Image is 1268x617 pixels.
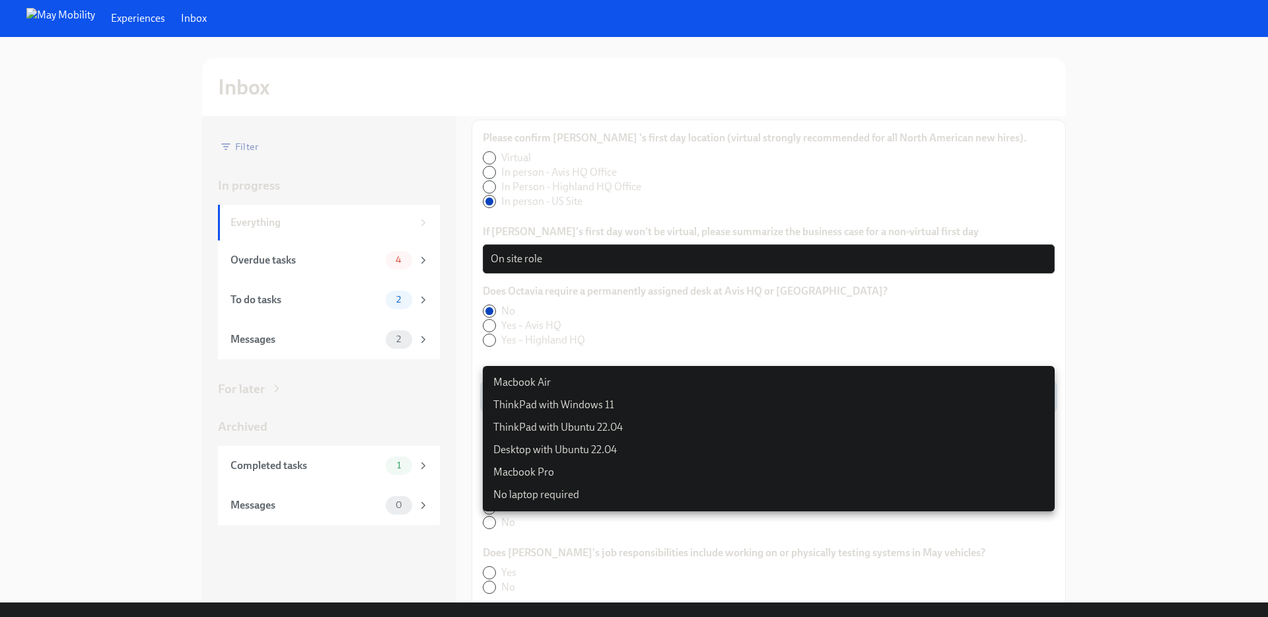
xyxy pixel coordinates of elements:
li: No laptop required [483,484,1055,506]
li: ThinkPad with Windows 11 [483,394,1055,416]
li: Macbook Pro [483,461,1055,484]
li: Macbook Air [483,371,1055,394]
li: Desktop with Ubuntu 22.04 [483,439,1055,461]
li: ThinkPad with Ubuntu 22.04 [483,416,1055,439]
